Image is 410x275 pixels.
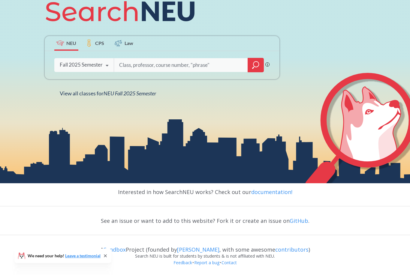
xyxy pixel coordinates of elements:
[251,188,292,196] a: documentation!
[95,40,104,46] span: CPS
[66,40,76,46] span: NEU
[104,90,156,97] span: NEU Fall 2025 Semester
[194,260,220,265] a: Report a bug
[125,40,133,46] span: Law
[290,217,308,224] a: GitHub
[221,260,237,265] a: Contact
[104,246,126,253] a: Sandbox
[60,61,103,68] div: Fall 2025 Semester
[275,246,309,253] a: contributors
[177,246,219,253] a: [PERSON_NAME]
[60,90,156,97] span: View all classes for
[173,260,192,265] a: Feedback
[119,59,243,71] input: Class, professor, course number, "phrase"
[248,58,264,72] div: magnifying glass
[252,61,259,69] svg: magnifying glass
